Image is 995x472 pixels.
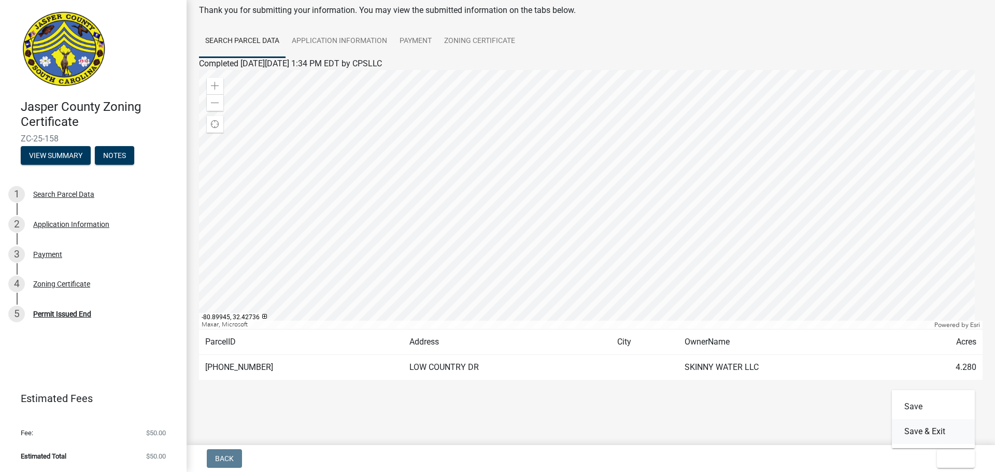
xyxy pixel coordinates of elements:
[95,152,134,160] wm-modal-confirm: Notes
[8,276,25,292] div: 4
[393,25,438,58] a: Payment
[937,449,975,468] button: Exit
[199,59,382,68] span: Completed [DATE][DATE] 1:34 PM EDT by CPSLLC
[678,355,898,380] td: SKINNY WATER LLC
[898,330,983,355] td: Acres
[215,454,234,463] span: Back
[199,355,403,380] td: [PHONE_NUMBER]
[438,25,521,58] a: Zoning Certificate
[945,454,960,463] span: Exit
[95,146,134,165] button: Notes
[199,4,983,17] div: Thank you for submitting your information. You may view the submitted information on the tabs below.
[21,430,33,436] span: Fee:
[892,419,975,444] button: Save & Exit
[207,449,242,468] button: Back
[33,221,109,228] div: Application Information
[207,94,223,111] div: Zoom out
[207,116,223,133] div: Find my location
[8,388,170,409] a: Estimated Fees
[33,251,62,258] div: Payment
[8,246,25,263] div: 3
[8,216,25,233] div: 2
[898,355,983,380] td: 4.280
[199,321,932,329] div: Maxar, Microsoft
[33,191,94,198] div: Search Parcel Data
[611,330,678,355] td: City
[403,330,612,355] td: Address
[199,330,403,355] td: ParcelID
[286,25,393,58] a: Application Information
[199,25,286,58] a: Search Parcel Data
[21,134,166,144] span: ZC-25-158
[892,394,975,419] button: Save
[8,306,25,322] div: 5
[8,186,25,203] div: 1
[33,280,90,288] div: Zoning Certificate
[21,453,66,460] span: Estimated Total
[892,390,975,448] div: Exit
[207,78,223,94] div: Zoom in
[970,321,980,328] a: Esri
[21,99,178,130] h4: Jasper County Zoning Certificate
[678,330,898,355] td: OwnerName
[21,11,107,89] img: Jasper County, South Carolina
[146,453,166,460] span: $50.00
[146,430,166,436] span: $50.00
[21,146,91,165] button: View Summary
[21,152,91,160] wm-modal-confirm: Summary
[403,355,612,380] td: LOW COUNTRY DR
[33,310,91,318] div: Permit Issued End
[932,321,983,329] div: Powered by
